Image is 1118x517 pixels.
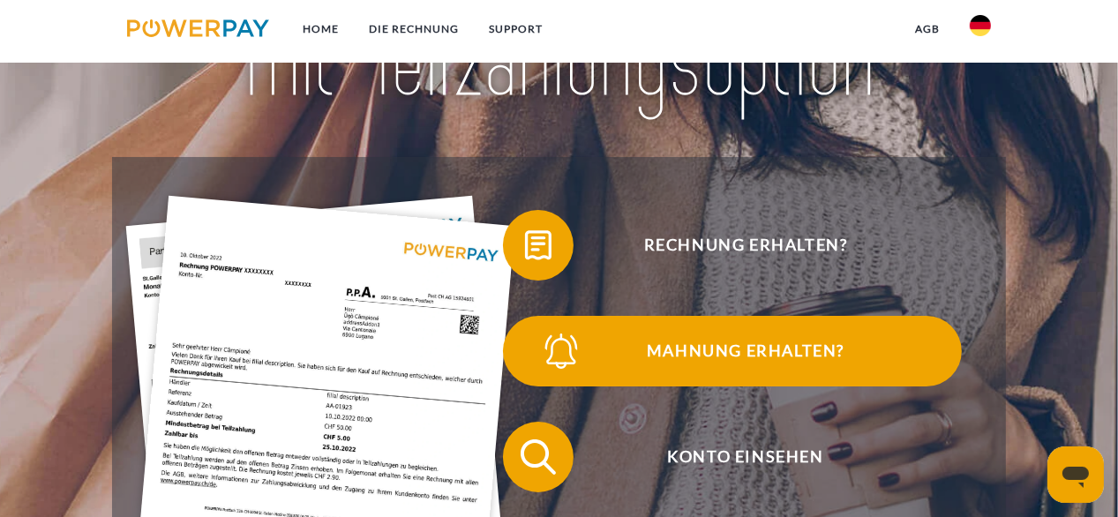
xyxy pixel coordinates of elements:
button: Konto einsehen [503,422,962,492]
img: logo-powerpay.svg [127,19,269,37]
button: Mahnung erhalten? [503,316,962,386]
span: Konto einsehen [529,422,962,492]
a: SUPPORT [474,13,558,45]
button: Rechnung erhalten? [503,210,962,281]
a: Home [288,13,354,45]
a: agb [900,13,955,45]
span: Rechnung erhalten? [529,210,962,281]
iframe: Schaltfläche zum Öffnen des Messaging-Fensters [1047,446,1104,503]
img: qb_bill.svg [516,223,560,267]
a: DIE RECHNUNG [354,13,474,45]
img: de [970,15,991,36]
img: qb_bell.svg [539,329,583,373]
img: qb_search.svg [516,435,560,479]
span: Mahnung erhalten? [529,316,962,386]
